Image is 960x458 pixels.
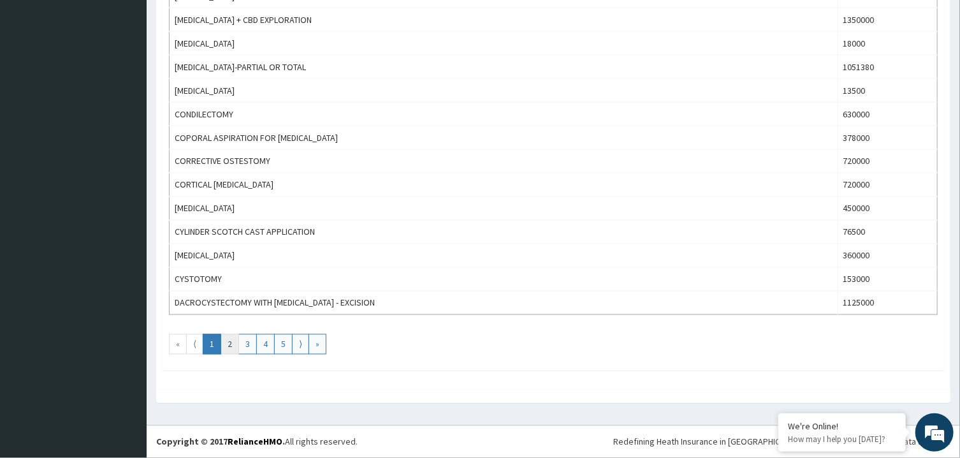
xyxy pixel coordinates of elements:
[838,221,937,244] td: 76500
[170,221,838,244] td: CYLINDER SCOTCH CAST APPLICATION
[256,334,275,355] a: Go to page number 4
[170,174,838,197] td: CORTICAL [MEDICAL_DATA]
[147,425,960,458] footer: All rights reserved.
[838,103,937,126] td: 630000
[170,8,838,32] td: [MEDICAL_DATA] + CBD EXPLORATION
[838,79,937,103] td: 13500
[238,334,257,355] a: Go to page number 3
[169,334,187,355] a: Go to first page
[170,55,838,79] td: [MEDICAL_DATA]-PARTIAL OR TOTAL
[170,79,838,103] td: [MEDICAL_DATA]
[74,144,176,272] span: We're online!
[186,334,203,355] a: Go to previous page
[170,244,838,268] td: [MEDICAL_DATA]
[209,6,240,37] div: Minimize live chat window
[203,334,221,355] a: Go to page number 1
[66,71,214,88] div: Chat with us now
[788,434,896,445] p: How may I help you today?
[838,8,937,32] td: 1350000
[156,436,285,448] strong: Copyright © 2017 .
[274,334,293,355] a: Go to page number 5
[838,55,937,79] td: 1051380
[309,334,326,355] a: Go to last page
[24,64,52,96] img: d_794563401_company_1708531726252_794563401
[838,32,937,55] td: 18000
[613,436,950,448] div: Redefining Heath Insurance in [GEOGRAPHIC_DATA] using Telemedicine and Data Science!
[170,268,838,292] td: CYSTOTOMY
[228,436,282,448] a: RelianceHMO
[170,32,838,55] td: [MEDICAL_DATA]
[170,292,838,315] td: DACROCYSTECTOMY WITH [MEDICAL_DATA] - EXCISION
[838,244,937,268] td: 360000
[221,334,239,355] a: Go to page number 2
[838,174,937,197] td: 720000
[170,197,838,221] td: [MEDICAL_DATA]
[788,420,896,432] div: We're Online!
[292,334,309,355] a: Go to next page
[170,126,838,150] td: COPORAL ASPIRATION FOR [MEDICAL_DATA]
[170,103,838,126] td: CONDILECTOMY
[838,197,937,221] td: 450000
[838,292,937,315] td: 1125000
[6,314,243,359] textarea: Type your message and hit 'Enter'
[838,150,937,174] td: 720000
[170,150,838,174] td: CORRECTIVE OSTESTOMY
[838,126,937,150] td: 378000
[838,268,937,292] td: 153000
